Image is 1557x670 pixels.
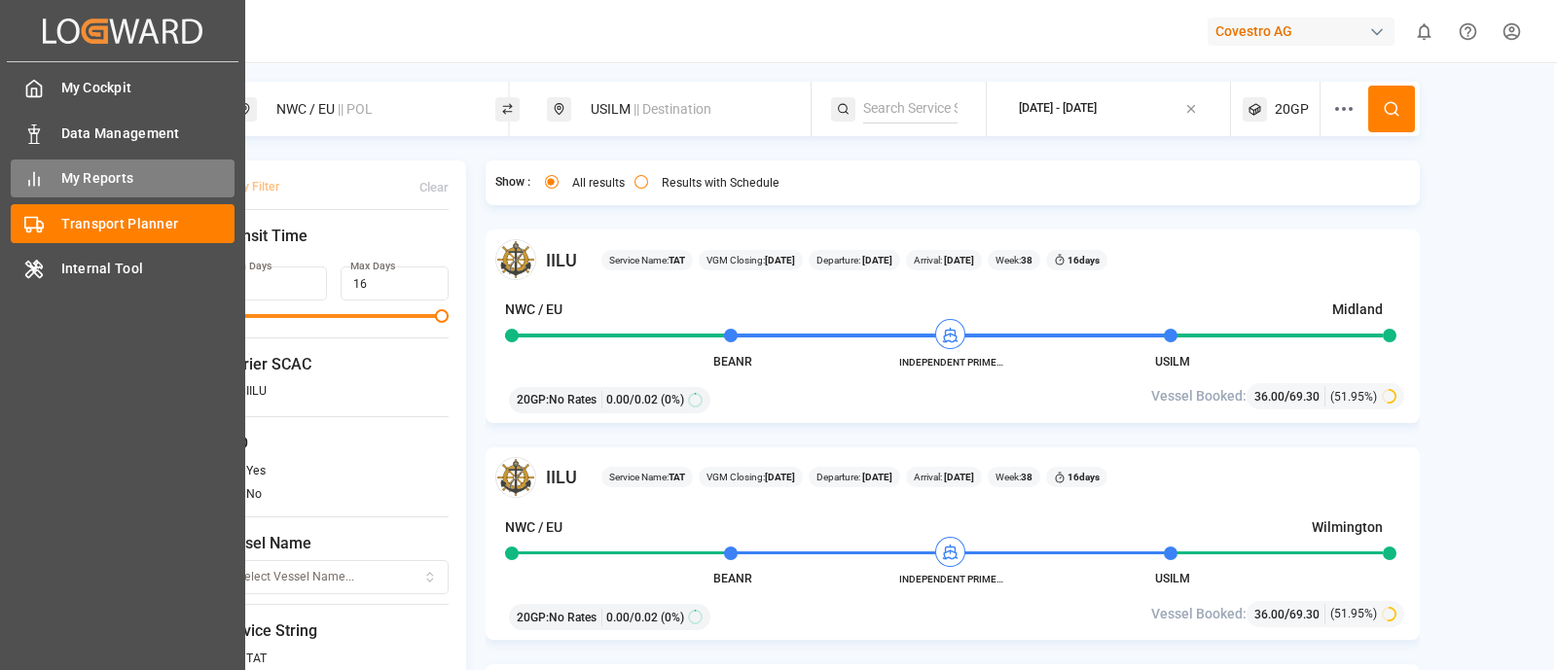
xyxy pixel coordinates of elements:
span: Week: [996,470,1032,484]
span: Transport Planner [61,214,235,234]
b: 38 [1021,255,1032,265]
span: INDEPENDENT PRIMERO [899,572,1006,586]
b: 16 days [1068,255,1100,265]
span: Week: [996,253,1032,267]
span: (0%) [661,609,684,626]
b: [DATE] [942,472,974,482]
span: Maximum [435,309,449,323]
span: Vessel Name [219,532,449,555]
span: 69.30 [1289,608,1320,621]
div: Clear [419,179,449,196]
span: USILM [1155,355,1190,369]
b: TAT [669,255,685,265]
div: / [1254,386,1325,406]
span: Internal Tool [61,259,235,279]
a: My Cockpit [11,69,235,107]
span: Arrival: [914,470,974,484]
span: Show : [495,174,530,192]
span: 36.00 [1254,608,1285,621]
div: [DATE] - [DATE] [1019,100,1097,118]
label: Results with Schedule [662,177,779,189]
span: Arrival: [914,253,974,267]
span: Select Vessel Name... [237,569,354,586]
span: Vessel Booked: [1151,604,1247,624]
div: NWC / EU [265,91,475,127]
h4: Wilmington [1312,517,1383,538]
b: TAT [669,472,685,482]
label: Min Days [229,260,272,273]
h4: NWC / EU [505,300,562,320]
span: Service Name: [609,470,685,484]
input: Search Service String [863,94,958,123]
span: (0%) [661,391,684,408]
span: Departure: [816,470,892,484]
span: 69.30 [1289,390,1320,404]
span: 20GP : [517,609,549,626]
label: Max Days [350,260,395,273]
button: Covestro AG [1208,13,1402,50]
span: 20GP [1275,99,1309,120]
span: 20GP : [517,391,549,408]
b: [DATE] [942,255,974,265]
span: Departure: [816,253,892,267]
a: Transport Planner [11,204,235,242]
span: VGM Closing: [706,253,795,267]
span: (51.95%) [1330,388,1377,406]
div: / [1254,604,1325,624]
span: IILU [546,464,577,490]
span: BEANR [713,355,752,369]
span: USILM [1155,572,1190,585]
span: Service Name: [609,253,685,267]
b: 38 [1021,472,1032,482]
span: (51.95%) [1330,605,1377,622]
button: Help Center [1446,10,1490,53]
label: IILU [246,385,267,397]
img: Carrier [495,239,536,280]
span: INDEPENDENT PRIMERO [899,355,1006,370]
span: My Reports [61,168,235,189]
span: Service String [219,619,449,643]
label: TAT [246,652,267,664]
b: [DATE] [765,255,795,265]
span: IILU [546,247,577,273]
a: Internal Tool [11,250,235,288]
label: yes [246,465,266,476]
span: My Cockpit [61,78,235,98]
span: Transit Time [219,225,449,248]
span: 36.00 [1254,390,1285,404]
h4: Midland [1332,300,1383,320]
span: || POL [338,101,373,117]
span: Vessel Booked: [1151,386,1247,406]
a: My Reports [11,159,235,197]
div: Covestro AG [1208,18,1394,46]
label: no [246,488,262,500]
button: Clear [419,170,449,204]
button: show 0 new notifications [1402,10,1446,53]
span: Data Management [61,123,235,144]
b: [DATE] [860,472,892,482]
b: [DATE] [860,255,892,265]
b: 16 days [1068,472,1100,482]
h4: NWC / EU [505,517,562,538]
button: [DATE] - [DATE] [998,90,1219,128]
label: All results [572,177,625,189]
span: BEANR [713,572,752,585]
span: No Rates [549,391,597,408]
b: [DATE] [765,472,795,482]
a: Data Management [11,114,235,152]
span: 0.00 / 0.02 [606,391,658,408]
span: Carrier SCAC [219,353,449,376]
div: USILM [579,91,789,127]
span: 0.00 / 0.02 [606,609,658,626]
img: Carrier [495,457,536,498]
span: No Rates [549,609,597,626]
span: || Destination [634,101,711,117]
span: VGM Closing: [706,470,795,484]
span: IMO [219,432,449,455]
